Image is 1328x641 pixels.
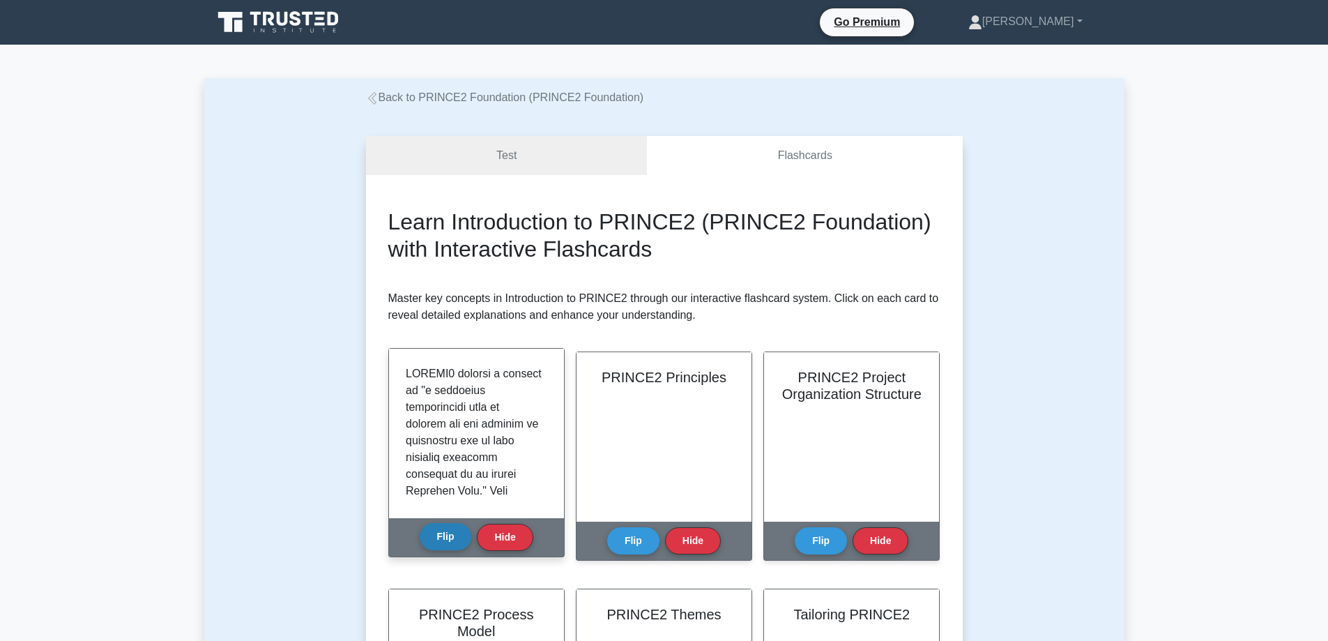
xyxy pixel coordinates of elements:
a: Go Premium [825,13,908,31]
h2: Learn Introduction to PRINCE2 (PRINCE2 Foundation) with Interactive Flashcards [388,209,940,262]
h2: PRINCE2 Principles [593,369,735,386]
h2: PRINCE2 Process Model [406,606,547,640]
button: Flip [795,527,847,555]
a: Test [366,136,648,176]
button: Hide [477,524,533,551]
h2: Tailoring PRINCE2 [781,606,922,623]
h2: PRINCE2 Themes [593,606,735,623]
button: Flip [420,523,472,550]
button: Hide [853,527,908,555]
button: Hide [665,527,721,555]
a: [PERSON_NAME] [935,8,1116,36]
button: Flip [607,527,659,555]
a: Back to PRINCE2 Foundation (PRINCE2 Foundation) [366,91,644,103]
p: Master key concepts in Introduction to PRINCE2 through our interactive flashcard system. Click on... [388,290,940,324]
h2: PRINCE2 Project Organization Structure [781,369,922,402]
a: Flashcards [647,136,962,176]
